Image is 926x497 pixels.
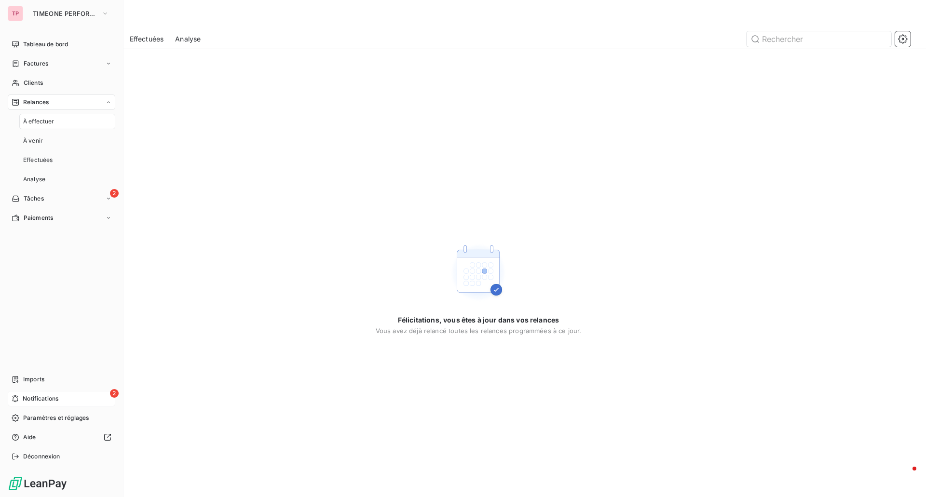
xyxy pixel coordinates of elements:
[893,464,916,487] iframe: Intercom live chat
[8,430,115,445] a: Aide
[8,476,68,491] img: Logo LeanPay
[23,40,68,49] span: Tableau de bord
[23,414,89,422] span: Paramètres et réglages
[398,315,559,325] span: Félicitations, vous êtes à jour dans vos relances
[175,34,201,44] span: Analyse
[23,375,44,384] span: Imports
[448,242,509,304] img: Empty state
[23,394,58,403] span: Notifications
[24,59,48,68] span: Factures
[24,194,44,203] span: Tâches
[747,31,891,47] input: Rechercher
[24,79,43,87] span: Clients
[33,10,97,17] span: TIMEONE PERFORMANCE
[23,175,45,184] span: Analyse
[23,136,43,145] span: À venir
[8,6,23,21] div: TP
[23,452,60,461] span: Déconnexion
[376,327,582,335] span: Vous avez déjà relancé toutes les relances programmées à ce jour.
[110,389,119,398] span: 2
[23,433,36,442] span: Aide
[24,214,53,222] span: Paiements
[110,189,119,198] span: 2
[23,117,54,126] span: À effectuer
[23,98,49,107] span: Relances
[130,34,164,44] span: Effectuées
[23,156,53,164] span: Effectuées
